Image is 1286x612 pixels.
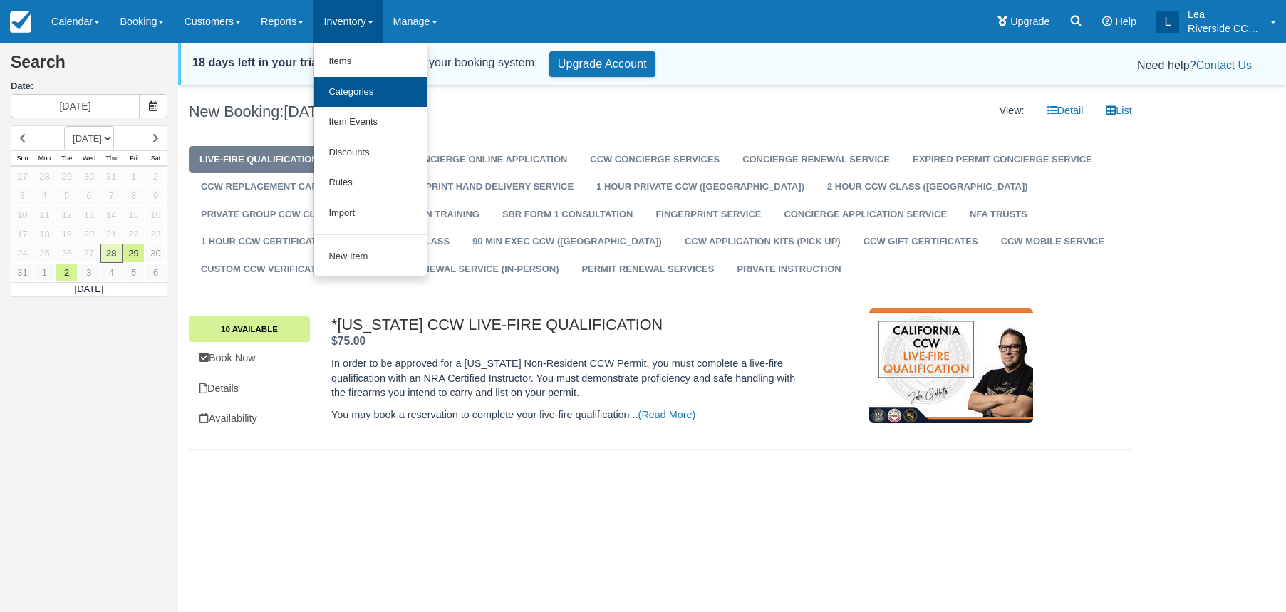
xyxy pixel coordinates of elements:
th: Mon [33,151,56,167]
span: [DATE] [284,103,332,120]
a: 14 [100,205,123,224]
th: Thu [100,151,123,167]
a: 19 [56,224,78,244]
a: 17 [11,224,33,244]
a: EXPIRED PERMIT CONCIERGE SERVICE [902,146,1103,174]
a: 30 [145,244,167,263]
a: 4 [100,263,123,282]
a: CCW APPLICATION KITS (PICK UP) [674,228,851,256]
a: 2 HOUR CCW CLASS ([GEOGRAPHIC_DATA]) [816,173,1039,201]
a: 15 [123,205,145,224]
a: CONCIERGE APPLICATION SERVICE [773,201,958,229]
a: 24 [11,244,33,263]
a: CCW REPLACEMENT CARD SERVICE [190,173,378,201]
a: 3 [11,186,33,205]
a: (Read More) [638,409,696,420]
h1: New Booking: [189,103,650,120]
a: 30 [78,167,100,186]
a: 28 [33,167,56,186]
img: checkfront-main-nav-mini-logo.png [10,11,31,33]
a: Rules [314,167,427,198]
a: CCW CONCIERGE SERVICES [579,146,730,174]
a: FINGERPRINT HAND DELIVERY SERVICE [380,173,584,201]
p: Lea [1188,7,1262,21]
a: 27 [78,244,100,263]
th: Sat [145,151,167,167]
span: Help [1115,16,1136,27]
a: 6 [145,263,167,282]
a: 11 [33,205,56,224]
a: 2 [145,167,167,186]
a: 1 [123,167,145,186]
a: 1 HOUR PRIVATE CCW ([GEOGRAPHIC_DATA]) [586,173,815,201]
a: 31 [100,167,123,186]
a: 10 Available [189,316,310,342]
a: 12 [56,205,78,224]
a: Categories [314,77,427,108]
a: Items [314,46,427,77]
a: FULL SERVICE CONCIERGE ONLINE APPLICATION [331,146,579,174]
a: SBR FORM 1 CONSULTATION [492,201,644,229]
a: EXPEDITED RENEWAL SERVICE (IN-PERSON) [344,256,569,284]
a: PRIVATE INSTRUCTION [726,256,851,284]
a: FINGERPRINT SERVICE [645,201,772,229]
img: M229-1 [869,308,1033,423]
a: 4 [33,186,56,205]
a: 26 [56,244,78,263]
td: [DATE] [11,283,167,297]
a: 16 [145,205,167,224]
a: 21 [100,224,123,244]
div: L [1156,11,1179,33]
a: 25 [33,244,56,263]
a: 7 [100,186,123,205]
a: Item Events [314,107,427,138]
a: LIVE-FIRE QUALIFICATION [189,146,329,174]
p: Riverside CCW Training [1188,21,1262,36]
h2: Search [11,53,167,80]
a: 1 [33,263,56,282]
a: Detail [1037,96,1094,125]
a: 22 [123,224,145,244]
a: 90 MIN EXEC CCW ([GEOGRAPHIC_DATA]) [462,228,673,256]
label: Date: [11,80,167,93]
a: 2 [56,263,78,282]
a: 3 [78,263,100,282]
a: CUSTOM CCW VERIFICATION [190,256,343,284]
span: $75.00 [331,335,365,347]
a: 5 [56,186,78,205]
a: Discounts [314,138,427,168]
a: PRIVATE GROUP CCW CLASS [190,201,345,229]
p: You may book a reservation to complete your live-fire qualification... [331,408,799,422]
a: CONCIERGE RENEWAL SERVICE [732,146,901,174]
a: 31 [11,263,33,282]
i: Help [1102,16,1112,26]
a: 13 [78,205,100,224]
a: 28 [100,244,123,263]
a: 27 [11,167,33,186]
a: 29 [123,244,145,263]
a: 23 [145,224,167,244]
a: 10 [11,205,33,224]
a: New Item [314,242,427,272]
a: PERMIT RENEWAL SERVICES [571,256,725,284]
div: Get the most out of your booking system. [192,54,538,71]
a: 9 [145,186,167,205]
strong: Price: $75 [331,335,365,347]
a: 5 [123,263,145,282]
li: View: [989,96,1035,125]
button: Contact Us [1196,57,1252,74]
a: CCW GIFT CERTIFICATES [853,228,989,256]
a: 6 [78,186,100,205]
div: Need help? [678,57,1252,74]
ul: Inventory [313,43,427,276]
span: Upgrade [1010,16,1049,27]
a: Availability [189,404,310,433]
a: Details [189,374,310,403]
a: CCW MOBILE SERVICE [990,228,1115,256]
a: 1 HOUR CCW CERTIFICATION [190,228,344,256]
p: In order to be approved for a [US_STATE] Non-Resident CCW Permit, you must complete a live-fire q... [331,356,799,400]
th: Fri [123,151,145,167]
a: NFA TRUSTS [959,201,1038,229]
a: 18 [33,224,56,244]
a: 20 [78,224,100,244]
